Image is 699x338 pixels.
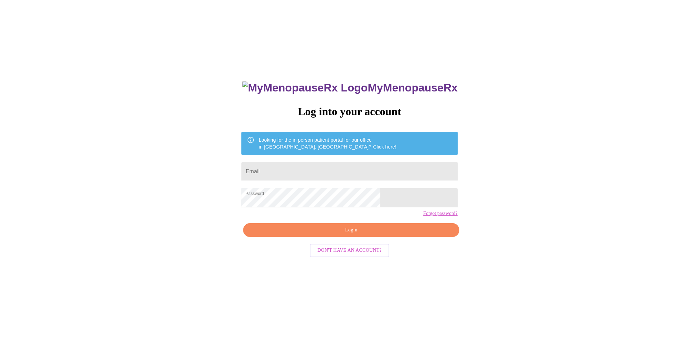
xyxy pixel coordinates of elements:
[259,134,396,153] div: Looking for the in person patient portal for our office in [GEOGRAPHIC_DATA], [GEOGRAPHIC_DATA]?
[310,244,389,257] button: Don't have an account?
[242,81,368,94] img: MyMenopauseRx Logo
[317,246,382,255] span: Don't have an account?
[251,226,451,235] span: Login
[242,81,458,94] h3: MyMenopauseRx
[373,144,396,150] a: Click here!
[308,247,391,253] a: Don't have an account?
[241,105,457,118] h3: Log into your account
[243,223,459,237] button: Login
[423,211,458,216] a: Forgot password?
